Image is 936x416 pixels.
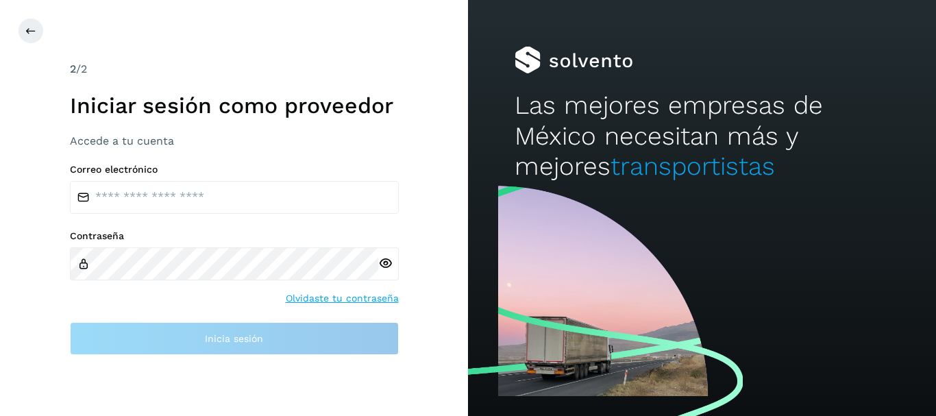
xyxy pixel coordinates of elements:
a: Olvidaste tu contraseña [286,291,399,306]
h3: Accede a tu cuenta [70,134,399,147]
label: Contraseña [70,230,399,242]
span: Inicia sesión [205,334,263,343]
button: Inicia sesión [70,322,399,355]
h2: Las mejores empresas de México necesitan más y mejores [515,90,889,182]
span: transportistas [611,151,775,181]
label: Correo electrónico [70,164,399,175]
div: /2 [70,61,399,77]
h1: Iniciar sesión como proveedor [70,93,399,119]
span: 2 [70,62,76,75]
